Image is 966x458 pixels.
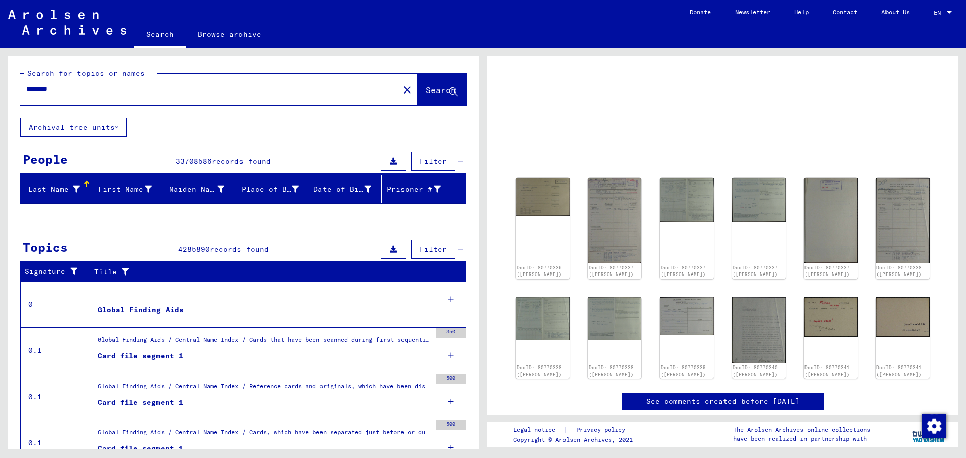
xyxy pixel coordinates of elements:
td: 0.1 [21,374,90,420]
img: 003.jpg [588,297,641,341]
img: 003.jpg [732,178,786,222]
a: Search [134,22,186,48]
a: DocID: 80770341 ([PERSON_NAME]) [804,364,850,377]
div: Global Finding Aids [98,305,184,315]
div: Maiden Name [169,184,224,195]
a: Privacy policy [568,425,637,435]
div: Topics [23,238,68,256]
div: Card file segment 1 [98,351,183,361]
a: DocID: 80770337 ([PERSON_NAME]) [804,265,850,278]
a: DocID: 80770337 ([PERSON_NAME]) [589,265,634,278]
img: 002.jpg [660,178,713,222]
a: Legal notice [513,425,563,435]
div: 350 [436,328,466,338]
div: First Name [97,181,165,197]
a: DocID: 80770341 ([PERSON_NAME]) [876,364,922,377]
button: Search [417,74,466,105]
p: The Arolsen Archives online collections [733,425,870,434]
mat-header-cell: Last Name [21,175,93,203]
div: Title [94,267,446,278]
a: DocID: 80770336 ([PERSON_NAME]) [517,265,562,278]
div: Signature [25,264,92,280]
a: Browse archive [186,22,273,46]
div: Last Name [25,181,93,197]
img: 001.jpg [516,178,570,216]
img: yv_logo.png [910,422,948,447]
img: 001.jpg [804,297,858,337]
span: records found [212,157,271,166]
span: records found [210,245,269,254]
div: Prisoner # [386,184,441,195]
a: DocID: 80770337 ([PERSON_NAME]) [733,265,778,278]
a: DocID: 80770338 ([PERSON_NAME]) [517,364,562,377]
a: DocID: 80770338 ([PERSON_NAME]) [589,364,634,377]
div: Signature [25,266,82,277]
button: Filter [411,152,455,171]
mat-header-cell: Prisoner # [382,175,466,203]
img: 001.jpg [876,178,930,263]
span: Search [426,85,456,95]
img: 004.jpg [804,178,858,263]
span: 4285890 [178,245,210,254]
p: Copyright © Arolsen Archives, 2021 [513,435,637,444]
a: DocID: 80770337 ([PERSON_NAME]) [661,265,706,278]
button: Filter [411,240,455,259]
div: 500 [436,420,466,430]
mat-header-cell: First Name [93,175,166,203]
img: 002.jpg [876,297,930,337]
div: People [23,150,68,168]
p: have been realized in partnership with [733,434,870,443]
div: Change consent [922,414,946,438]
div: | [513,425,637,435]
a: See comments created before [DATE] [646,396,800,407]
div: Title [94,264,456,280]
div: Date of Birth [313,184,371,195]
mat-header-cell: Date of Birth [309,175,382,203]
img: 001.jpg [660,297,713,336]
div: Maiden Name [169,181,237,197]
div: Card file segment 1 [98,443,183,454]
div: Date of Birth [313,181,384,197]
a: DocID: 80770339 ([PERSON_NAME]) [661,364,706,377]
div: 500 [436,374,466,384]
div: Last Name [25,184,80,195]
mat-icon: close [401,84,413,96]
span: Filter [420,245,447,254]
a: DocID: 80770338 ([PERSON_NAME]) [876,265,922,278]
div: Card file segment 1 [98,397,183,408]
img: 002.jpg [516,297,570,341]
a: DocID: 80770340 ([PERSON_NAME]) [733,364,778,377]
td: 0.1 [21,327,90,374]
img: 001.jpg [732,297,786,363]
mat-header-cell: Maiden Name [165,175,237,203]
mat-label: Search for topics or names [27,69,145,78]
button: Clear [397,79,417,100]
div: First Name [97,184,152,195]
div: Global Finding Aids / Central Name Index / Cards that have been scanned during first sequential m... [98,335,431,349]
img: Arolsen_neg.svg [8,10,126,35]
span: 33708586 [176,157,212,166]
div: Place of Birth [242,181,312,197]
div: Prisoner # [386,181,454,197]
mat-header-cell: Place of Birth [237,175,310,203]
img: 001.jpg [588,178,641,264]
span: Filter [420,157,447,166]
div: Global Finding Aids / Central Name Index / Reference cards and originals, which have been discove... [98,382,431,396]
img: Change consent [922,414,946,438]
div: Global Finding Aids / Central Name Index / Cards, which have been separated just before or during... [98,428,431,442]
button: Archival tree units [20,118,127,137]
td: 0 [21,281,90,327]
div: Place of Birth [242,184,299,195]
span: EN [934,9,945,16]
